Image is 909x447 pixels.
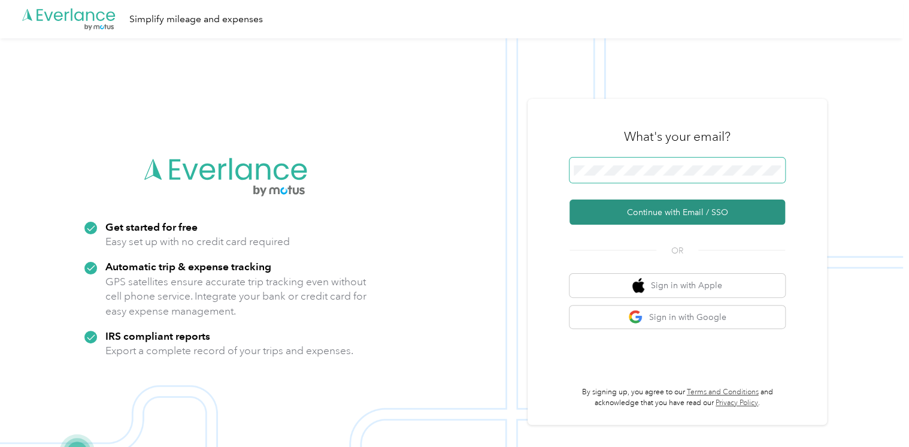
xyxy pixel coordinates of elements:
a: Privacy Policy [716,398,758,407]
p: By signing up, you agree to our and acknowledge that you have read our . [569,387,785,408]
img: apple logo [632,278,644,293]
button: Continue with Email / SSO [569,200,785,225]
strong: Get started for free [105,221,198,233]
h3: What's your email? [624,128,731,145]
p: Easy set up with no credit card required [105,234,290,249]
div: Simplify mileage and expenses [129,12,263,27]
span: OR [656,244,698,257]
a: Terms and Conditions [687,388,759,397]
p: Export a complete record of your trips and expenses. [105,343,353,358]
button: google logoSign in with Google [569,306,785,329]
p: GPS satellites ensure accurate trip tracking even without cell phone service. Integrate your bank... [105,274,367,319]
button: apple logoSign in with Apple [569,274,785,297]
strong: Automatic trip & expense tracking [105,260,271,273]
img: google logo [628,310,643,325]
strong: IRS compliant reports [105,330,210,342]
